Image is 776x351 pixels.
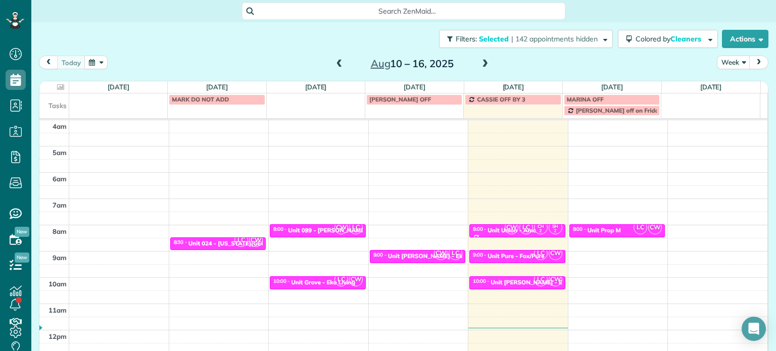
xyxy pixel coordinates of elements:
div: Unit 024 - [US_STATE][GEOGRAPHIC_DATA] - Capital [188,240,339,247]
span: CW [349,273,363,286]
a: [DATE] [503,83,524,91]
div: Unit [PERSON_NAME] - Eko Living [388,253,484,260]
span: LC [334,273,348,286]
button: Filters: Selected | 142 appointments hidden [439,30,613,48]
a: [DATE] [700,83,722,91]
span: MARK DO NOT ADD [172,95,229,103]
span: Aug [371,57,391,70]
span: LC [634,221,647,234]
div: Unit 099 - [PERSON_NAME] - Capital [288,227,393,234]
span: 12pm [48,332,67,340]
span: 7am [53,201,67,209]
span: CW [434,246,448,260]
span: LC [449,246,462,260]
span: [PERSON_NAME] OFF [369,95,431,103]
span: Selected [479,34,509,43]
span: 10am [48,280,67,288]
span: CW [549,273,562,286]
a: [DATE] [601,83,623,91]
span: Cleaners [670,34,703,43]
span: CW [249,233,263,247]
span: 11am [48,306,67,314]
a: [DATE] [404,83,425,91]
div: Unit [PERSON_NAME] - Eko Living [491,279,587,286]
a: [DATE] [206,83,228,91]
span: LC [534,273,548,286]
span: 8am [53,227,67,235]
div: Open Intercom Messenger [742,317,766,341]
span: Colored by [636,34,705,43]
div: Unit Grove - Eko Living [291,279,355,286]
span: Filters: [456,34,477,43]
button: prev [39,56,58,69]
small: 2 [549,226,562,236]
small: 2 [535,226,547,236]
div: Unit Pure - Fox/Pure [488,253,544,260]
span: 9am [53,254,67,262]
span: LC [234,233,248,247]
button: Week [717,56,750,69]
div: Unit Prop M [588,227,621,234]
button: today [57,56,85,69]
a: [DATE] [305,83,327,91]
button: Actions [722,30,768,48]
span: 6am [53,175,67,183]
span: CW [549,246,562,260]
span: CW [648,221,662,234]
span: LC [534,246,548,260]
span: CW [334,221,348,234]
button: next [749,56,768,69]
h2: 10 – 16, 2025 [349,58,475,69]
div: Unit Union - Amc [488,227,536,234]
a: [DATE] [108,83,129,91]
button: Colored byCleaners [618,30,718,48]
span: New [15,227,29,237]
span: [PERSON_NAME] off on Fridays [576,107,665,114]
span: LC [519,221,533,234]
span: CW [505,221,518,234]
span: 5am [53,148,67,157]
a: Filters: Selected | 142 appointments hidden [434,30,613,48]
span: New [15,253,29,263]
span: CASSIE OFF BY 3 [477,95,525,103]
span: | 142 appointments hidden [511,34,598,43]
span: LC [349,221,363,234]
span: 4am [53,122,67,130]
span: MARINA OFF [567,95,604,103]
